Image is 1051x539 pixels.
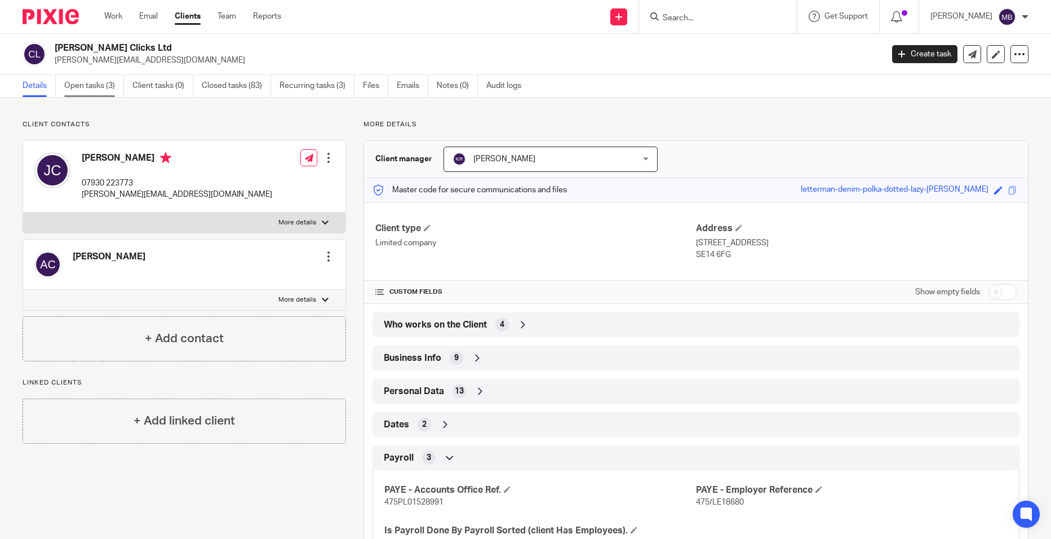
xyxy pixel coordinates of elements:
[384,452,414,464] span: Payroll
[34,152,70,188] img: svg%3E
[82,178,272,189] p: 07930 223773
[363,120,1028,129] p: More details
[218,11,236,22] a: Team
[427,452,431,463] span: 3
[372,184,567,196] p: Master code for secure communications and files
[104,11,122,22] a: Work
[384,498,444,506] span: 475PL01528991
[134,412,235,430] h4: + Add linked client
[145,330,224,347] h4: + Add contact
[160,152,171,164] i: Primary
[384,484,696,496] h4: PAYE - Accounts Office Ref.
[662,14,763,24] input: Search
[132,75,193,97] a: Client tasks (0)
[139,11,158,22] a: Email
[824,12,868,20] span: Get Support
[384,352,441,364] span: Business Info
[55,42,711,54] h2: [PERSON_NAME] Clicks Ltd
[696,249,1017,260] p: SE14 6FG
[64,75,124,97] a: Open tasks (3)
[998,8,1016,26] img: svg%3E
[397,75,428,97] a: Emails
[437,75,478,97] a: Notes (0)
[696,498,744,506] span: 475/LE18680
[892,45,957,63] a: Create task
[23,378,346,387] p: Linked clients
[278,295,316,304] p: More details
[930,11,992,22] p: [PERSON_NAME]
[696,223,1017,235] h4: Address
[696,484,1008,496] h4: PAYE - Employer Reference
[253,11,281,22] a: Reports
[280,75,354,97] a: Recurring tasks (3)
[175,11,201,22] a: Clients
[278,218,316,227] p: More details
[915,286,980,298] label: Show empty fields
[55,55,875,66] p: [PERSON_NAME][EMAIL_ADDRESS][DOMAIN_NAME]
[384,525,696,537] h4: Is Payroll Done By Payroll Sorted (client Has Employees).
[384,419,409,431] span: Dates
[422,419,427,430] span: 2
[34,251,61,278] img: svg%3E
[23,75,56,97] a: Details
[384,319,487,331] span: Who works on the Client
[384,386,444,397] span: Personal Data
[82,189,272,200] p: [PERSON_NAME][EMAIL_ADDRESS][DOMAIN_NAME]
[500,319,504,330] span: 4
[375,153,432,165] h3: Client manager
[696,237,1017,249] p: [STREET_ADDRESS]
[202,75,271,97] a: Closed tasks (83)
[73,251,145,263] h4: [PERSON_NAME]
[82,152,272,166] h4: [PERSON_NAME]
[23,120,346,129] p: Client contacts
[473,155,535,163] span: [PERSON_NAME]
[486,75,530,97] a: Audit logs
[375,288,696,297] h4: CUSTOM FIELDS
[363,75,388,97] a: Files
[453,152,466,166] img: svg%3E
[23,9,79,24] img: Pixie
[375,237,696,249] p: Limited company
[455,386,464,397] span: 13
[375,223,696,235] h4: Client type
[454,352,459,364] span: 9
[801,184,988,197] div: letterman-denim-polka-dotted-lazy-[PERSON_NAME]
[23,42,46,66] img: svg%3E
